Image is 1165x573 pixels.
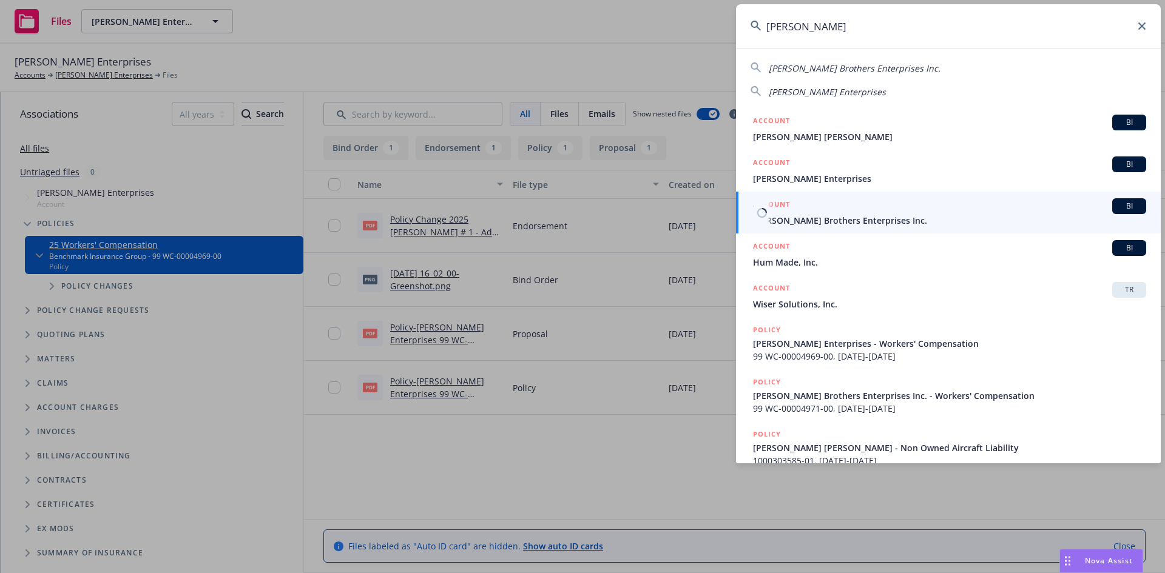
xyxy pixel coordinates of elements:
h5: ACCOUNT [753,115,790,129]
h5: ACCOUNT [753,240,790,255]
a: ACCOUNTBI[PERSON_NAME] Enterprises [736,150,1161,192]
span: BI [1117,201,1141,212]
a: ACCOUNTBI[PERSON_NAME] [PERSON_NAME] [736,108,1161,150]
h5: POLICY [753,324,781,336]
button: Nova Assist [1059,549,1143,573]
span: 99 WC-00004969-00, [DATE]-[DATE] [753,350,1146,363]
span: 99 WC-00004971-00, [DATE]-[DATE] [753,402,1146,415]
span: 1000303585-01, [DATE]-[DATE] [753,454,1146,467]
h5: POLICY [753,428,781,440]
span: Wiser Solutions, Inc. [753,298,1146,310]
span: [PERSON_NAME] Enterprises [769,86,886,98]
a: ACCOUNTTRWiser Solutions, Inc. [736,275,1161,317]
span: [PERSON_NAME] Brothers Enterprises Inc. - Workers' Compensation [753,389,1146,402]
span: [PERSON_NAME] [PERSON_NAME] - Non Owned Aircraft Liability [753,441,1146,454]
a: POLICY[PERSON_NAME] [PERSON_NAME] - Non Owned Aircraft Liability1000303585-01, [DATE]-[DATE] [736,421,1161,474]
a: POLICY[PERSON_NAME] Enterprises - Workers' Compensation99 WC-00004969-00, [DATE]-[DATE] [736,317,1161,369]
h5: ACCOUNT [753,282,790,297]
h5: ACCOUNT [753,156,790,171]
span: Hum Made, Inc. [753,256,1146,269]
a: ACCOUNTBI[PERSON_NAME] Brothers Enterprises Inc. [736,192,1161,233]
span: [PERSON_NAME] Enterprises - Workers' Compensation [753,337,1146,350]
span: BI [1117,117,1141,128]
a: ACCOUNTBIHum Made, Inc. [736,233,1161,275]
span: BI [1117,243,1141,253]
input: Search... [736,4,1161,48]
span: Nova Assist [1085,555,1133,566]
span: TR [1117,284,1141,295]
span: [PERSON_NAME] Enterprises [753,172,1146,185]
span: BI [1117,159,1141,170]
h5: POLICY [753,376,781,388]
span: [PERSON_NAME] Brothers Enterprises Inc. [769,62,940,74]
span: [PERSON_NAME] Brothers Enterprises Inc. [753,214,1146,227]
a: POLICY[PERSON_NAME] Brothers Enterprises Inc. - Workers' Compensation99 WC-00004971-00, [DATE]-[D... [736,369,1161,421]
h5: ACCOUNT [753,198,790,213]
span: [PERSON_NAME] [PERSON_NAME] [753,130,1146,143]
div: Drag to move [1060,549,1075,572]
